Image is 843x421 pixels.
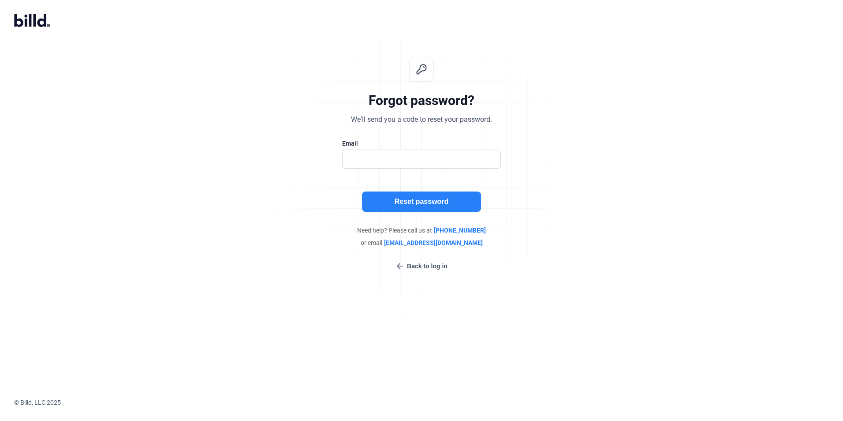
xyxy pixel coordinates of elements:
[342,139,501,148] div: Email
[434,226,486,235] span: [PHONE_NUMBER]
[289,226,554,235] div: Need help? Please call us at
[14,398,843,407] div: © Billd, LLC 2025
[362,192,481,212] button: Reset password
[393,261,450,271] button: Back to log in
[289,238,554,247] div: or email
[384,238,483,247] span: [EMAIL_ADDRESS][DOMAIN_NAME]
[351,114,492,125] div: We'll send you a code to reset your password.
[369,92,474,109] div: Forgot password?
